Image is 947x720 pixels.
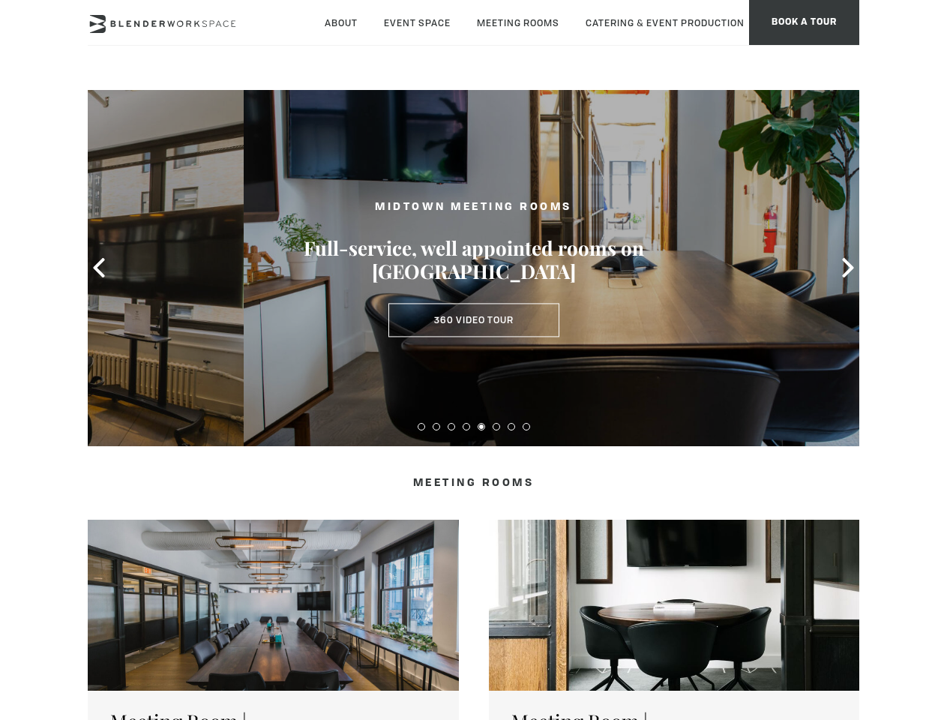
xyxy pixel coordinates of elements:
h4: Meeting Rooms [163,476,784,490]
a: 360 Video Tour [388,303,559,337]
iframe: Chat Widget [677,528,947,720]
h3: Full-service, well appointed rooms on [GEOGRAPHIC_DATA] [301,237,646,283]
h2: MIDTOWN MEETING ROOMS [301,199,646,217]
